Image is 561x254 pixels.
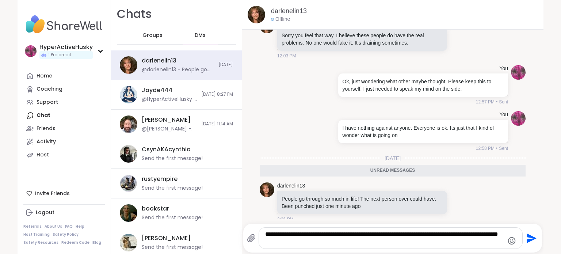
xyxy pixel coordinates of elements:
img: https://sharewell-space-live.sfo3.digitaloceanspaces.com/user-generated/fd112b90-4d33-4654-881a-d... [120,86,137,103]
p: Ok, just wondering what other maybe thought. Please keep this to yourself. I just needed to speak... [343,78,504,92]
h4: You [499,111,508,118]
p: I have nothing against anyone. Everyone is ok. Its just that I kind of wonder what is going on [343,124,504,139]
a: Safety Resources [23,240,58,245]
span: Sent [499,99,508,105]
div: Send the first message! [142,185,203,192]
div: Send the first message! [142,155,203,162]
div: @darlenelin13 - People go through so much in life! The next person over could have. Been punched ... [142,66,214,73]
h4: You [499,65,508,72]
img: https://sharewell-space-live.sfo3.digitaloceanspaces.com/user-generated/f33c91bd-4422-4fec-b15d-c... [511,111,526,126]
img: https://sharewell-space-live.sfo3.digitaloceanspaces.com/user-generated/3913dd85-6983-4073-ba6e-f... [120,175,137,192]
a: Safety Policy [53,232,79,237]
h1: Chats [117,6,152,22]
div: Logout [36,209,54,216]
a: Referrals [23,224,42,229]
img: https://sharewell-space-live.sfo3.digitaloceanspaces.com/user-generated/535310fa-e9f2-4698-8a7d-4... [120,204,137,222]
img: https://sharewell-space-live.sfo3.digitaloceanspaces.com/user-generated/6cbcace5-f519-4f95-90c4-2... [120,56,137,74]
a: darlenelin13 [277,182,305,190]
div: Home [37,72,52,80]
div: Coaching [37,86,62,93]
a: darlenelin13 [271,7,307,16]
span: • [496,145,497,152]
a: Blog [92,240,101,245]
textarea: Type your message [265,231,504,246]
span: Sent [499,145,508,152]
div: Invite Friends [23,187,105,200]
div: Unread messages [260,165,526,177]
div: Activity [37,138,56,145]
div: CsynAKAcynthia [142,145,191,153]
span: Groups [142,32,163,39]
span: 12:58 PM [476,145,495,152]
span: [DATE] 8:27 PM [201,91,233,98]
div: Send the first message! [142,244,203,251]
div: bookstar [142,205,169,213]
img: https://sharewell-space-live.sfo3.digitaloceanspaces.com/user-generated/6cbcace5-f519-4f95-90c4-2... [260,182,274,197]
a: FAQ [65,224,73,229]
div: Friends [37,125,56,132]
a: Friends [23,122,105,135]
img: https://sharewell-space-live.sfo3.digitaloceanspaces.com/user-generated/3d855412-782e-477c-9099-c... [120,115,137,133]
span: 1 Pro credit [48,52,71,58]
img: https://sharewell-space-live.sfo3.digitaloceanspaces.com/user-generated/6cbcace5-f519-4f95-90c4-2... [248,6,265,23]
button: Send [523,230,539,246]
a: Help [76,224,84,229]
a: Logout [23,206,105,219]
span: • [496,99,497,105]
div: @HyperActiveHusky - Just pencil crayons and pastels. Simple really. What kind of stuff do you do? [142,96,197,103]
img: https://sharewell-space-live.sfo3.digitaloceanspaces.com/user-generated/2f37f6bd-eccd-4f97-a4dd-9... [120,234,137,251]
div: darlenelin13 [142,57,176,65]
a: Host Training [23,232,50,237]
button: Emoji picker [507,236,516,245]
div: [PERSON_NAME] [142,116,191,124]
p: Sorry you feel that way. I believe these people do have the real problems. No one would fake it. ... [282,32,443,46]
div: Offline [271,16,290,23]
a: Home [23,69,105,83]
div: HyperActiveHusky [39,43,93,51]
a: Support [23,96,105,109]
img: HyperActiveHusky [25,45,37,57]
div: @[PERSON_NAME] - thanks for letting me know. You should be able to find the ones I host under my ... [142,125,197,133]
span: [DATE] [380,155,405,162]
div: Send the first message! [142,214,203,221]
span: 2:26 PM [277,216,294,223]
img: https://sharewell-space-live.sfo3.digitaloceanspaces.com/user-generated/f33c91bd-4422-4fec-b15d-c... [511,65,526,80]
img: https://sharewell-space-live.sfo3.digitaloceanspaces.com/user-generated/2900bf6e-1806-45f4-9e6b-5... [120,145,137,163]
a: Redeem Code [61,240,89,245]
p: People go through so much in life! The next person over could have. Been punched just one minute ago [282,195,443,210]
div: Support [37,99,58,106]
a: About Us [45,224,62,229]
span: [DATE] 11:14 AM [201,121,233,127]
span: [DATE] [218,62,233,68]
div: Jayde444 [142,86,172,94]
div: Host [37,151,49,159]
a: Activity [23,135,105,148]
span: 12:57 PM [476,99,495,105]
span: 12:03 PM [277,53,296,59]
a: Coaching [23,83,105,96]
a: Host [23,148,105,162]
div: rustyempire [142,175,178,183]
img: ShareWell Nav Logo [23,12,105,37]
span: DMs [195,32,206,39]
div: [PERSON_NAME] [142,234,191,242]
